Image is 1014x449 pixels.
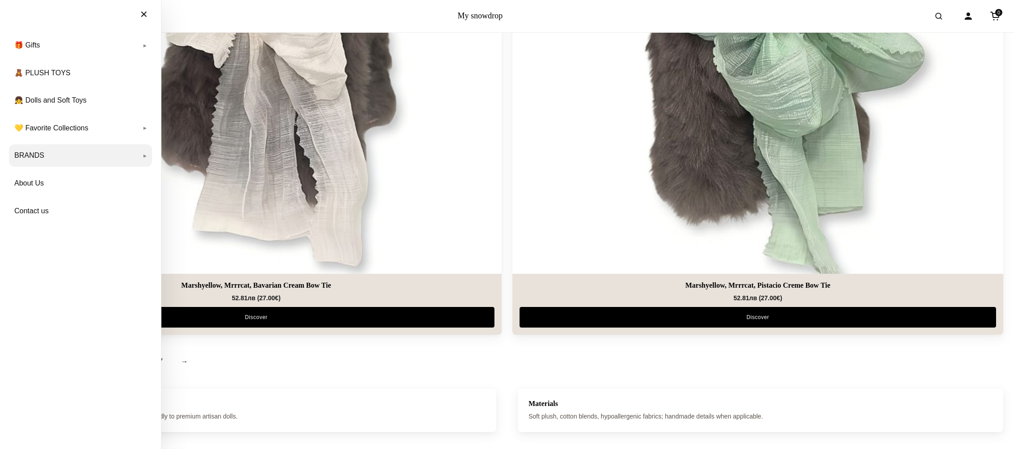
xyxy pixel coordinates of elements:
[520,281,996,289] a: Marshyellow, Mrrrcat, Pistacio Creme Bow Tie
[9,144,152,167] a: BRANDS
[776,294,780,302] span: €
[257,294,281,302] span: ( )
[232,294,256,302] span: 52.81
[9,62,152,84] a: 🧸 PLUSH TOYS
[9,172,152,194] a: About Us
[9,89,152,112] a: 👧 Dolls and Soft Toys
[247,294,256,302] span: лв
[9,117,152,139] a: 💛 Favorite Collections
[22,411,485,421] p: Safe from 0+ months; range includes budget-friendly to premium artisan dolls.
[18,281,494,289] a: Marshyellow, Mrrrcat, Bavarian Cream Bow Tie
[18,307,494,328] a: Discover Marshyellow, Mrrrcat, Bavarian Cream Bow Tie
[926,4,951,29] button: Open search
[995,9,1002,16] span: 0
[175,353,193,371] a: →
[529,399,992,408] h3: Materials
[9,200,152,222] a: Contact us
[759,294,782,302] span: ( )
[9,34,152,56] a: 🎁 Gifts
[749,294,757,302] span: лв
[529,411,992,421] p: Soft plush, cotton blends, hypoallergenic fabrics; handmade details when applicable.
[131,4,156,24] button: Close menu
[458,11,503,20] a: My snowdrop
[22,399,485,408] h3: Age / Price
[520,307,996,328] a: Discover Marshyellow, Mrrrcat, Pistacio Creme Bow Tie
[259,294,278,302] span: 27.00
[958,6,978,26] a: Account
[761,294,780,302] span: 27.00
[275,294,278,302] span: €
[985,6,1005,26] a: Cart
[733,294,757,302] span: 52.81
